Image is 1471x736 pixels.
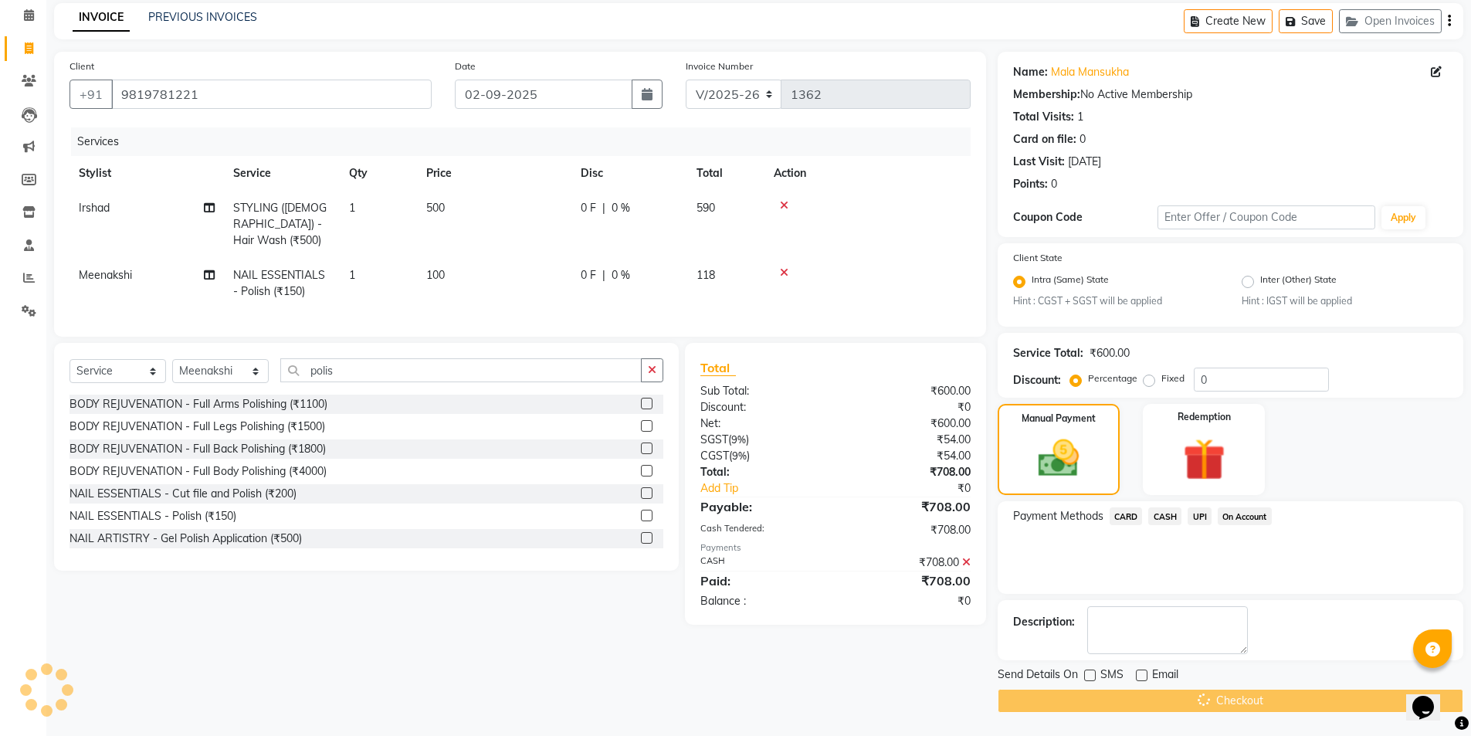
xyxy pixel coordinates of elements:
div: Payments [700,541,970,555]
div: Net: [689,415,835,432]
div: 0 [1080,131,1086,148]
div: ₹708.00 [835,464,982,480]
div: CASH [689,555,835,571]
div: ₹600.00 [1090,345,1130,361]
button: Open Invoices [1339,9,1442,33]
div: No Active Membership [1013,86,1448,103]
div: ₹600.00 [835,415,982,432]
th: Action [764,156,971,191]
div: Services [71,127,982,156]
button: +91 [69,80,113,109]
label: Client State [1013,251,1063,265]
span: 9% [732,449,747,462]
span: NAIL ESSENTIALS - Polish (₹150) [233,268,325,298]
span: CASH [1148,507,1181,525]
label: Fixed [1161,371,1185,385]
span: On Account [1218,507,1272,525]
span: Total [700,360,736,376]
span: SMS [1100,666,1124,686]
label: Date [455,59,476,73]
div: ₹0 [835,593,982,609]
iframe: chat widget [1406,674,1456,721]
small: Hint : CGST + SGST will be applied [1013,294,1219,308]
input: Search by Name/Mobile/Email/Code [111,80,432,109]
span: 0 F [581,267,596,283]
th: Qty [340,156,417,191]
div: Paid: [689,572,835,590]
span: Irshad [79,201,110,215]
div: NAIL ESSENTIALS - Cut file and Polish (₹200) [69,486,297,502]
div: Points: [1013,176,1048,192]
span: 500 [426,201,445,215]
div: NAIL ARTISTRY - Gel Polish Application (₹500) [69,531,302,547]
span: Email [1152,666,1178,686]
div: ₹54.00 [835,448,982,464]
div: ₹708.00 [835,522,982,538]
span: | [602,200,605,216]
img: _cash.svg [1025,435,1092,482]
span: | [602,267,605,283]
span: 0 F [581,200,596,216]
div: Discount: [1013,372,1061,388]
div: ₹0 [860,480,982,497]
div: ( ) [689,432,835,448]
span: 9% [731,433,746,446]
div: Card on file: [1013,131,1076,148]
div: Balance : [689,593,835,609]
div: Cash Tendered: [689,522,835,538]
div: 0 [1051,176,1057,192]
th: Total [687,156,764,191]
label: Percentage [1088,371,1137,385]
div: BODY REJUVENATION - Full Body Polishing (₹4000) [69,463,327,480]
a: Mala Mansukha [1051,64,1129,80]
small: Hint : IGST will be applied [1242,294,1448,308]
span: CGST [700,449,729,463]
label: Intra (Same) State [1032,273,1109,291]
a: INVOICE [73,4,130,32]
span: 100 [426,268,445,282]
input: Enter Offer / Coupon Code [1157,205,1375,229]
div: Name: [1013,64,1048,80]
span: 0 % [612,200,630,216]
span: CARD [1110,507,1143,525]
div: Description: [1013,614,1075,630]
span: Payment Methods [1013,508,1103,524]
label: Client [69,59,94,73]
label: Manual Payment [1022,412,1096,426]
div: BODY REJUVENATION - Full Legs Polishing (₹1500) [69,419,325,435]
th: Stylist [69,156,224,191]
div: ₹0 [835,399,982,415]
img: _gift.svg [1170,433,1239,486]
div: BODY REJUVENATION - Full Back Polishing (₹1800) [69,441,326,457]
div: Total Visits: [1013,109,1074,125]
label: Invoice Number [686,59,753,73]
div: ₹708.00 [835,555,982,571]
span: STYLING ([DEMOGRAPHIC_DATA]) - Hair Wash (₹500) [233,201,327,247]
div: Discount: [689,399,835,415]
th: Disc [571,156,687,191]
button: Apply [1381,206,1425,229]
div: Membership: [1013,86,1080,103]
th: Service [224,156,340,191]
span: UPI [1188,507,1212,525]
span: 118 [697,268,715,282]
div: ₹708.00 [835,497,982,516]
span: 1 [349,201,355,215]
div: BODY REJUVENATION - Full Arms Polishing (₹1100) [69,396,327,412]
input: Search or Scan [280,358,642,382]
div: Last Visit: [1013,154,1065,170]
label: Inter (Other) State [1260,273,1337,291]
div: ₹54.00 [835,432,982,448]
span: Send Details On [998,666,1078,686]
div: ( ) [689,448,835,464]
div: [DATE] [1068,154,1101,170]
label: Redemption [1178,410,1231,424]
div: 1 [1077,109,1083,125]
div: Total: [689,464,835,480]
span: Meenakshi [79,268,132,282]
div: Payable: [689,497,835,516]
a: Add Tip [689,480,859,497]
button: Save [1279,9,1333,33]
div: Coupon Code [1013,209,1158,226]
div: NAIL ESSENTIALS - Polish (₹150) [69,508,236,524]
